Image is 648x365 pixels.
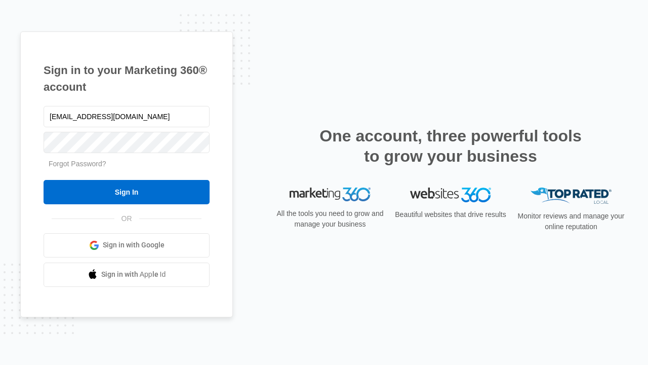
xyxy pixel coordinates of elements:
[49,160,106,168] a: Forgot Password?
[394,209,507,220] p: Beautiful websites that drive results
[114,213,139,224] span: OR
[44,180,210,204] input: Sign In
[514,211,628,232] p: Monitor reviews and manage your online reputation
[531,188,612,204] img: Top Rated Local
[410,188,491,202] img: Websites 360
[101,269,166,280] span: Sign in with Apple Id
[44,263,210,287] a: Sign in with Apple Id
[273,208,387,230] p: All the tools you need to grow and manage your business
[290,188,371,202] img: Marketing 360
[103,240,165,250] span: Sign in with Google
[44,233,210,258] a: Sign in with Google
[44,62,210,95] h1: Sign in to your Marketing 360® account
[44,106,210,127] input: Email
[316,126,585,166] h2: One account, three powerful tools to grow your business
